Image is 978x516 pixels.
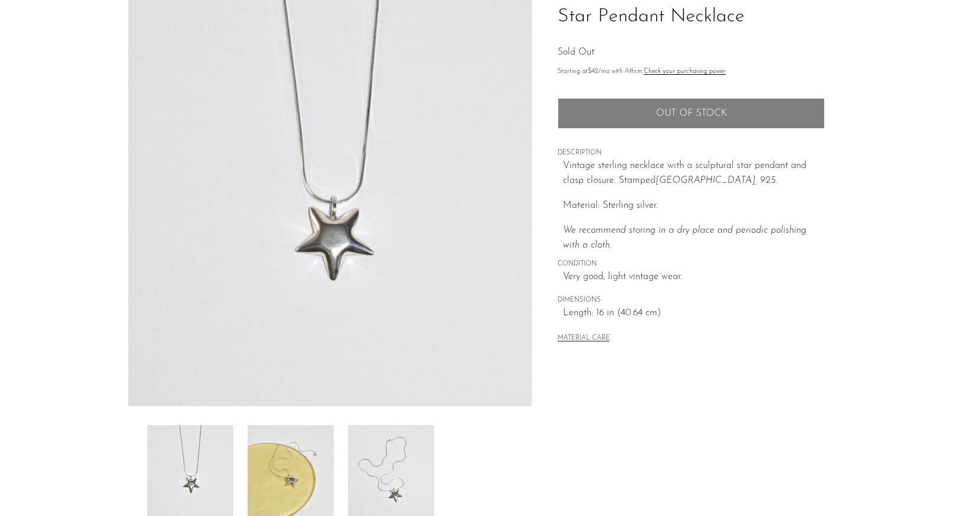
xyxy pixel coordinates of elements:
[644,68,726,75] a: Check your purchasing power - Learn more about Affirm Financing (opens in modal)
[563,159,825,189] p: Vintage sterling necklace with a sculptural star pendant and clasp closure. Stamped
[656,108,727,119] span: Out of stock
[563,270,825,285] span: Very good; light vintage wear.
[558,48,594,57] span: Sold Out
[588,68,599,75] span: $42
[558,259,825,270] span: CONDITION
[558,67,825,77] p: Starting at /mo with Affirm.
[558,98,825,129] button: Add to cart
[656,176,777,185] em: [GEOGRAPHIC_DATA], 925.
[558,334,610,343] button: MATERIAL CARE
[558,148,825,159] span: DESCRIPTION
[563,306,825,321] span: Length: 16 in (40.64 cm)
[563,198,825,214] p: Material: Sterling silver.
[558,2,825,32] h1: Star Pendant Necklace
[558,295,825,306] span: DIMENSIONS
[563,226,806,251] i: We recommend storing in a dry place and periodic polishing with a cloth.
